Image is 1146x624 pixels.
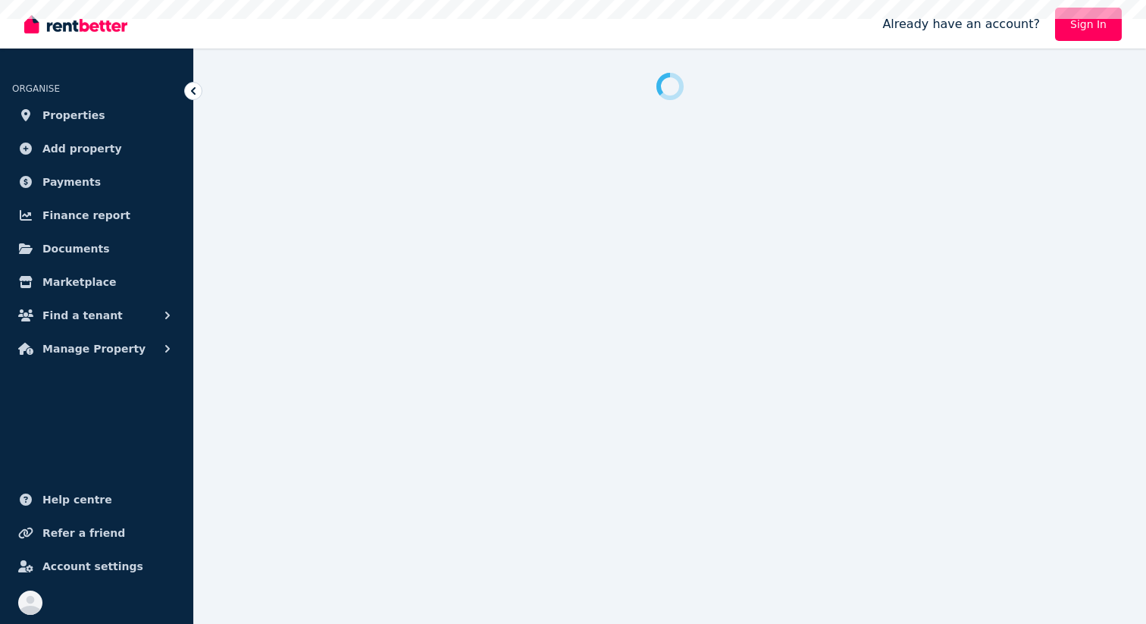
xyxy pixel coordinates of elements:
span: Help centre [42,491,112,509]
a: Payments [12,167,181,197]
button: Find a tenant [12,300,181,331]
span: Documents [42,240,110,258]
span: Add property [42,140,122,158]
span: ORGANISE [12,83,60,94]
span: Payments [42,173,101,191]
a: Documents [12,234,181,264]
span: Find a tenant [42,306,123,325]
span: Already have an account? [882,15,1040,33]
span: Marketplace [42,273,116,291]
img: RentBetter [24,13,127,36]
a: Sign In [1055,8,1122,41]
a: Account settings [12,551,181,582]
a: Finance report [12,200,181,230]
a: Properties [12,100,181,130]
a: Help centre [12,484,181,515]
a: Add property [12,133,181,164]
a: Refer a friend [12,518,181,548]
span: Finance report [42,206,130,224]
span: Properties [42,106,105,124]
span: Account settings [42,557,143,575]
span: Manage Property [42,340,146,358]
a: Marketplace [12,267,181,297]
span: Refer a friend [42,524,125,542]
button: Manage Property [12,334,181,364]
